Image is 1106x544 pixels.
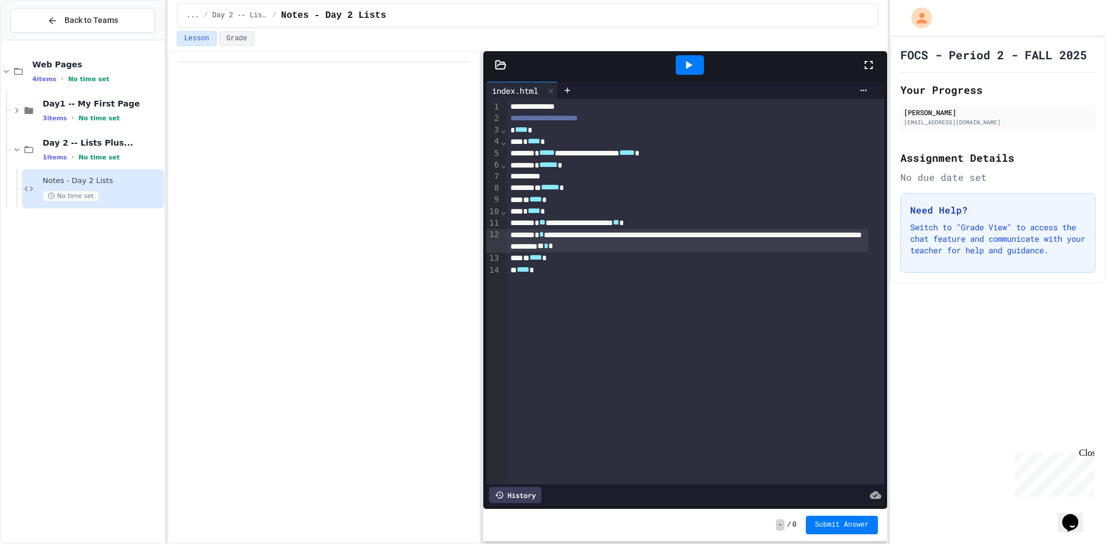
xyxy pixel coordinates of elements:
[78,154,120,161] span: No time set
[1010,448,1094,497] iframe: chat widget
[900,150,1096,166] h2: Assignment Details
[281,9,386,22] span: Notes - Day 2 Lists
[792,520,796,530] span: 0
[203,11,207,20] span: /
[5,5,79,73] div: Chat with us now!Close
[910,203,1086,217] h3: Need Help?
[213,11,268,20] span: Day 2 -- Lists Plus...
[177,31,217,46] button: Lesson
[219,31,255,46] button: Grade
[43,154,67,161] span: 1 items
[43,115,67,122] span: 3 items
[486,113,501,124] div: 2
[815,520,869,530] span: Submit Answer
[486,136,501,147] div: 4
[486,218,501,229] div: 11
[910,222,1086,256] p: Switch to "Grade View" to access the chat feature and communicate with your teacher for help and ...
[501,160,506,169] span: Fold line
[486,148,501,159] div: 5
[501,125,506,134] span: Fold line
[486,101,501,113] div: 1
[501,137,506,146] span: Fold line
[900,170,1096,184] div: No due date set
[486,82,558,99] div: index.html
[486,85,544,97] div: index.html
[787,520,791,530] span: /
[486,194,501,206] div: 9
[71,153,74,162] span: •
[486,206,501,218] div: 10
[32,75,56,83] span: 4 items
[1058,498,1094,532] iframe: chat widget
[486,253,501,264] div: 13
[501,207,506,216] span: Fold line
[78,115,120,122] span: No time set
[900,82,1096,98] h2: Your Progress
[71,113,74,123] span: •
[486,159,501,171] div: 6
[43,98,162,109] span: Day1 -- My First Page
[486,171,501,182] div: 7
[776,519,785,531] span: -
[43,191,99,201] span: No time set
[486,265,501,276] div: 14
[43,176,162,186] span: Notes - Day 2 Lists
[489,487,541,503] div: History
[486,124,501,136] div: 3
[65,14,118,26] span: Back to Teams
[486,182,501,194] div: 8
[10,8,155,33] button: Back to Teams
[187,11,199,20] span: ...
[904,118,1092,127] div: [EMAIL_ADDRESS][DOMAIN_NAME]
[486,229,501,253] div: 12
[904,107,1092,117] div: [PERSON_NAME]
[899,5,935,31] div: My Account
[272,11,276,20] span: /
[32,59,162,70] span: Web Pages
[68,75,109,83] span: No time set
[61,74,63,83] span: •
[43,138,162,148] span: Day 2 -- Lists Plus...
[806,516,878,534] button: Submit Answer
[900,47,1087,63] h1: FOCS - Period 2 - FALL 2025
